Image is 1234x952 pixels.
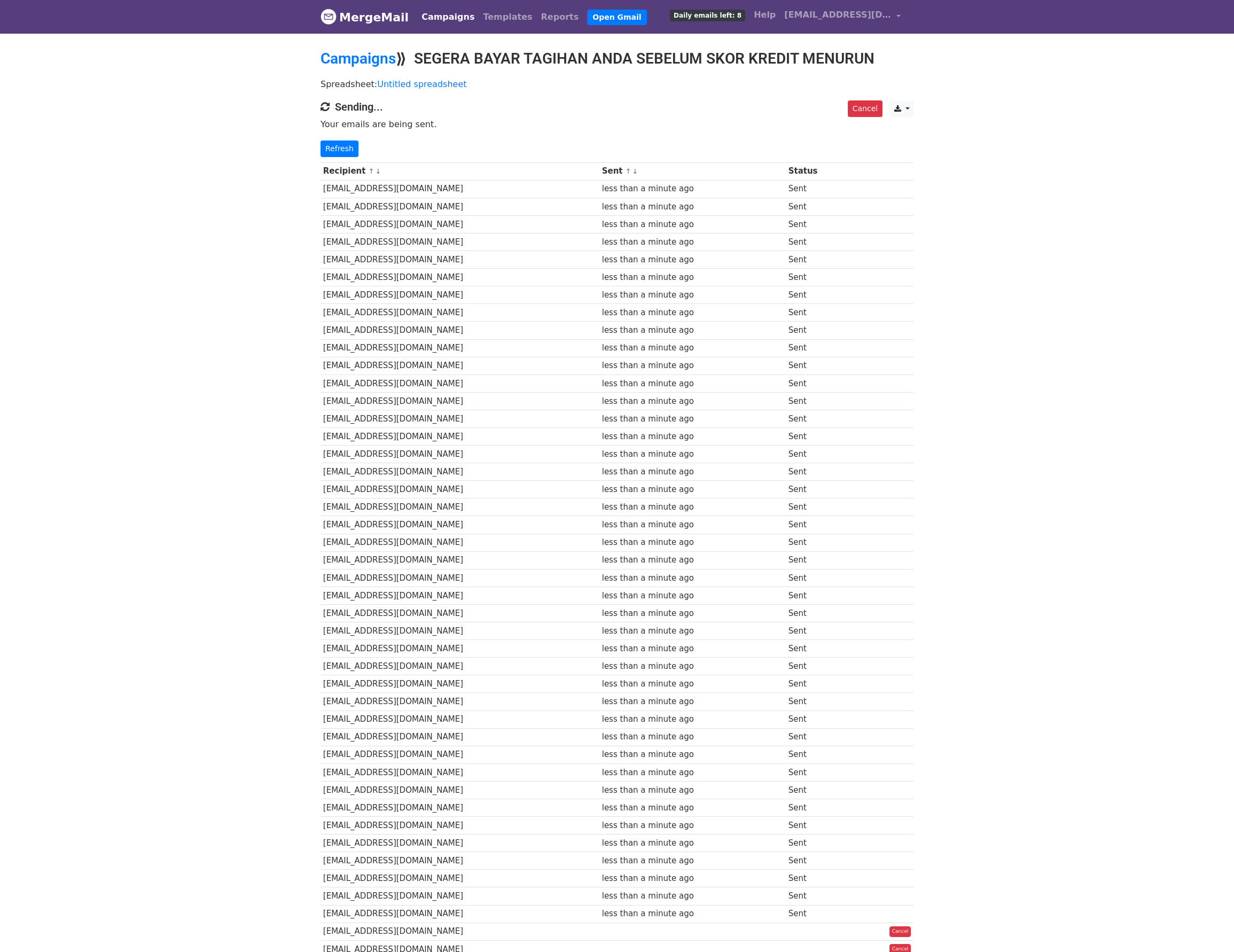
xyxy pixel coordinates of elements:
[670,10,745,21] span: Daily emails left: 8
[321,746,599,763] td: [EMAIL_ADDRESS][DOMAIN_NAME]
[599,162,786,180] th: Sent
[602,466,783,478] div: less than a minute ago
[417,6,479,28] a: Campaigns
[602,890,783,902] div: less than a minute ago
[786,711,852,728] td: Sent
[602,289,783,301] div: less than a minute ago
[602,837,783,849] div: less than a minute ago
[602,731,783,743] div: less than a minute ago
[786,693,852,711] td: Sent
[786,498,852,516] td: Sent
[602,607,783,620] div: less than a minute ago
[786,834,852,852] td: Sent
[321,640,599,658] td: [EMAIL_ADDRESS][DOMAIN_NAME]
[602,483,783,496] div: less than a minute ago
[786,180,852,198] td: Sent
[321,357,599,374] td: [EMAIL_ADDRESS][DOMAIN_NAME]
[602,802,783,814] div: less than a minute ago
[321,693,599,711] td: [EMAIL_ADDRESS][DOMAIN_NAME]
[321,870,599,887] td: [EMAIL_ADDRESS][DOMAIN_NAME]
[377,79,466,89] a: Untitled spreadsheet
[321,834,599,852] td: [EMAIL_ADDRESS][DOMAIN_NAME]
[321,887,599,905] td: [EMAIL_ADDRESS][DOMAIN_NAME]
[321,6,409,28] a: MergeMail
[321,339,599,357] td: [EMAIL_ADDRESS][DOMAIN_NAME]
[786,870,852,887] td: Sent
[321,658,599,675] td: [EMAIL_ADDRESS][DOMAIN_NAME]
[602,254,783,266] div: less than a minute ago
[786,357,852,374] td: Sent
[321,410,599,427] td: [EMAIL_ADDRESS][DOMAIN_NAME]
[626,167,631,175] a: ↑
[786,905,852,923] td: Sent
[321,817,599,834] td: [EMAIL_ADDRESS][DOMAIN_NAME]
[321,50,396,67] a: Campaigns
[786,428,852,446] td: Sent
[786,516,852,534] td: Sent
[321,162,599,180] th: Recipient
[321,50,913,68] h2: ⟫ SEGERA BAYAR TAGIHAN ANDA SEBELUM SKOR KREDIT MENURUN
[602,183,783,195] div: less than a minute ago
[602,536,783,549] div: less than a minute ago
[321,428,599,446] td: [EMAIL_ADDRESS][DOMAIN_NAME]
[602,395,783,408] div: less than a minute ago
[602,378,783,390] div: less than a minute ago
[632,167,638,175] a: ↓
[786,817,852,834] td: Sent
[786,251,852,269] td: Sent
[321,215,599,233] td: [EMAIL_ADDRESS][DOMAIN_NAME]
[786,374,852,392] td: Sent
[602,519,783,531] div: less than a minute ago
[784,9,891,21] span: [EMAIL_ADDRESS][DOMAIN_NAME]
[749,4,780,26] a: Help
[786,286,852,304] td: Sent
[321,463,599,481] td: [EMAIL_ADDRESS][DOMAIN_NAME]
[602,696,783,708] div: less than a minute ago
[321,79,913,90] p: Spreadsheet:
[602,660,783,673] div: less than a minute ago
[321,551,599,569] td: [EMAIL_ADDRESS][DOMAIN_NAME]
[321,100,913,113] h4: Sending...
[786,604,852,622] td: Sent
[786,658,852,675] td: Sent
[602,342,783,354] div: less than a minute ago
[321,587,599,604] td: [EMAIL_ADDRESS][DOMAIN_NAME]
[786,304,852,322] td: Sent
[786,410,852,427] td: Sent
[602,625,783,637] div: less than a minute ago
[786,587,852,604] td: Sent
[602,219,783,231] div: less than a minute ago
[602,784,783,797] div: less than a minute ago
[786,446,852,463] td: Sent
[321,799,599,816] td: [EMAIL_ADDRESS][DOMAIN_NAME]
[602,413,783,425] div: less than a minute ago
[602,307,783,319] div: less than a minute ago
[602,271,783,284] div: less than a minute ago
[786,162,852,180] th: Status
[602,678,783,690] div: less than a minute ago
[602,767,783,779] div: less than a minute ago
[321,286,599,304] td: [EMAIL_ADDRESS][DOMAIN_NAME]
[786,746,852,763] td: Sent
[602,448,783,461] div: less than a minute ago
[321,322,599,339] td: [EMAIL_ADDRESS][DOMAIN_NAME]
[602,360,783,372] div: less than a minute ago
[666,4,749,26] a: Daily emails left: 8
[321,198,599,215] td: [EMAIL_ADDRESS][DOMAIN_NAME]
[321,119,913,130] p: Your emails are being sent.
[786,799,852,816] td: Sent
[321,852,599,870] td: [EMAIL_ADDRESS][DOMAIN_NAME]
[479,6,536,28] a: Templates
[321,675,599,693] td: [EMAIL_ADDRESS][DOMAIN_NAME]
[602,590,783,602] div: less than a minute ago
[602,501,783,513] div: less than a minute ago
[375,167,381,175] a: ↓
[786,852,852,870] td: Sent
[602,324,783,337] div: less than a minute ago
[786,322,852,339] td: Sent
[786,269,852,286] td: Sent
[786,763,852,781] td: Sent
[602,855,783,867] div: less than a minute ago
[780,4,905,29] a: [EMAIL_ADDRESS][DOMAIN_NAME]
[321,622,599,640] td: [EMAIL_ADDRESS][DOMAIN_NAME]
